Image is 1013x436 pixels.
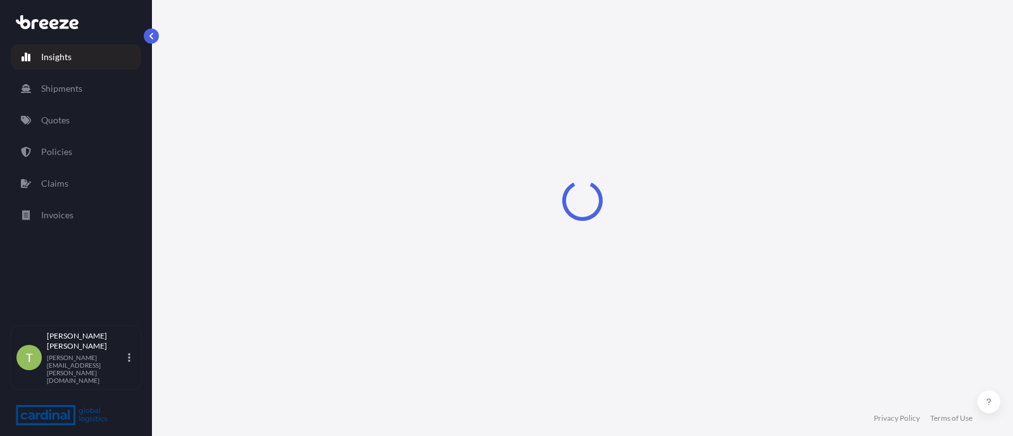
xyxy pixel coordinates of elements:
p: Insights [41,51,72,63]
a: Shipments [11,76,141,101]
a: Insights [11,44,141,70]
p: [PERSON_NAME][EMAIL_ADDRESS][PERSON_NAME][DOMAIN_NAME] [47,354,125,384]
p: Claims [41,177,68,190]
p: Quotes [41,114,70,127]
a: Privacy Policy [874,413,920,423]
span: T [26,351,33,364]
p: [PERSON_NAME] [PERSON_NAME] [47,331,125,351]
img: organization-logo [16,405,108,425]
p: Shipments [41,82,82,95]
a: Terms of Use [930,413,972,423]
p: Policies [41,146,72,158]
a: Claims [11,171,141,196]
p: Invoices [41,209,73,221]
a: Invoices [11,202,141,228]
a: Policies [11,139,141,165]
a: Quotes [11,108,141,133]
